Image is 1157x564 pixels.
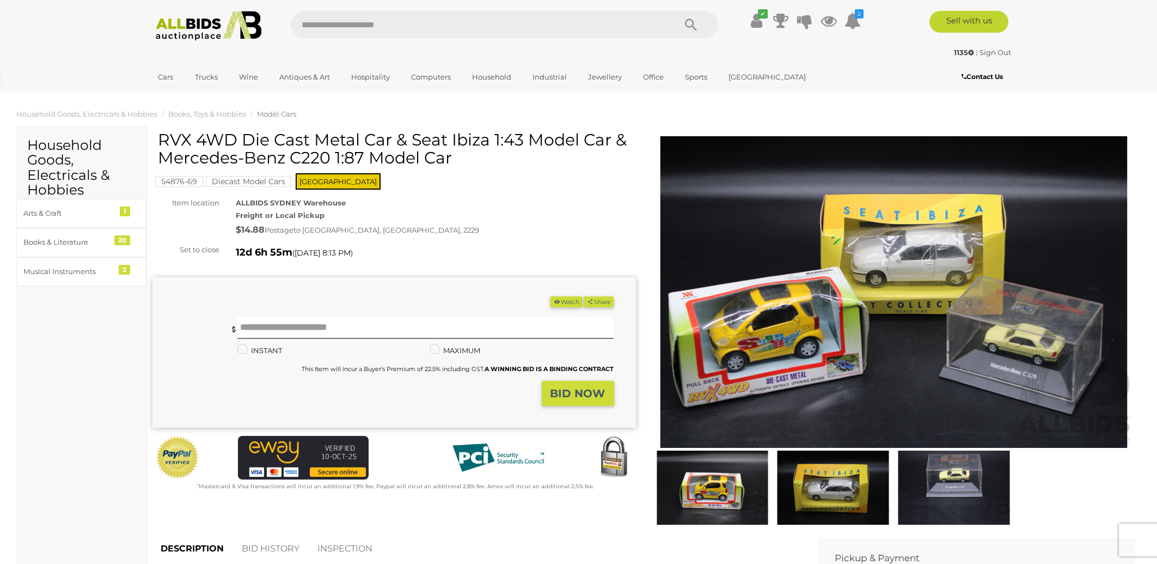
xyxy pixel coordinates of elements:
[678,68,714,86] a: Sports
[206,176,291,187] mark: Diecast Model Cars
[404,68,458,86] a: Computers
[581,68,629,86] a: Jewellery
[257,110,296,118] a: Model Cars
[844,11,861,31] a: 2
[550,296,582,308] li: Watch this item
[296,173,381,190] span: [GEOGRAPHIC_DATA]
[144,244,228,256] div: Set to close
[23,207,113,220] div: Arts & Craft
[664,11,718,38] button: Search
[236,198,346,207] strong: ALLBIDS SYDNEY Warehouse
[550,296,582,308] button: Watch
[232,68,265,86] a: Wine
[430,344,480,357] label: MAXIMUM
[525,68,574,86] a: Industrial
[749,11,765,31] a: ✔
[758,9,768,19] i: ✔
[954,48,976,57] a: 1135
[896,451,1012,525] img: RVX 4WD Die Cast Metal Car & Seat Ibiza 1:43 Model Car & Mercedes-Benz C220 1:87 Model Car
[485,365,614,373] b: A WINNING BID IS A BINDING CONTRACT
[835,553,1103,563] h2: Pickup & Payment
[721,68,813,86] a: [GEOGRAPHIC_DATA]
[954,48,975,57] strong: 1135
[150,11,268,41] img: Allbids.com.au
[236,246,292,258] strong: 12d 6h 55m
[295,248,351,258] span: [DATE] 8:13 PM
[962,72,1003,81] b: Contact Us
[976,48,978,57] span: |
[237,344,282,357] label: INSTANT
[155,436,200,480] img: Official PayPal Seal
[151,68,181,86] a: Cars
[114,235,130,245] div: 20
[16,110,157,118] a: Household Goods, Electricals & Hobbies
[16,199,146,228] a: Arts & Craft 1
[292,248,353,257] span: ( )
[592,436,635,480] img: Secured by Rapid SSL
[636,68,671,86] a: Office
[197,483,594,490] small: Mastercard & Visa transactions will incur an additional 1.9% fee. Paypal will incur an additional...
[775,451,891,525] img: RVX 4WD Die Cast Metal Car & Seat Ibiza 1:43 Model Car & Mercedes-Benz C220 1:87 Model Car
[855,9,864,19] i: 2
[16,257,146,286] a: Musical Instruments 2
[144,197,228,209] div: Item location
[980,48,1012,57] a: Sign Out
[542,381,614,407] button: BID NOW
[293,226,479,234] span: to [GEOGRAPHIC_DATA], [GEOGRAPHIC_DATA], 2229
[655,451,770,525] img: RVX 4WD Die Cast Metal Car & Seat Ibiza 1:43 Model Car & Mercedes-Benz C220 1:87 Model Car
[652,136,1136,448] img: RVX 4WD Die Cast Metal Car & Seat Ibiza 1:43 Model Car & Mercedes-Benz C220 1:87 Model Car
[188,68,225,86] a: Trucks
[206,177,291,186] a: Diecast Model Cars
[344,68,397,86] a: Hospitality
[238,436,369,480] img: eWAY Payment Gateway
[236,222,636,238] div: Postage
[168,110,246,118] a: Books, Toys & Hobbies
[962,71,1006,83] a: Contact Us
[444,436,553,480] img: PCI DSS compliant
[16,228,146,257] a: Books & Literature 20
[120,207,130,216] div: 1
[23,236,113,248] div: Books & Literature
[584,296,614,308] button: Share
[302,365,614,373] small: This Item will incur a Buyer's Premium of 22.5% including GST.
[272,68,337,86] a: Antiques & Art
[550,387,605,400] strong: BID NOW
[236,225,265,235] strong: $14.88
[119,265,130,275] div: 2
[929,11,1008,33] a: Sell with us
[155,176,203,187] mark: 54876-69
[155,177,203,186] a: 54876-69
[27,138,136,198] h2: Household Goods, Electricals & Hobbies
[23,265,113,278] div: Musical Instruments
[158,131,633,167] h1: RVX 4WD Die Cast Metal Car & Seat Ibiza 1:43 Model Car & Mercedes-Benz C220 1:87 Model Car
[465,68,518,86] a: Household
[236,211,325,220] strong: Freight or Local Pickup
